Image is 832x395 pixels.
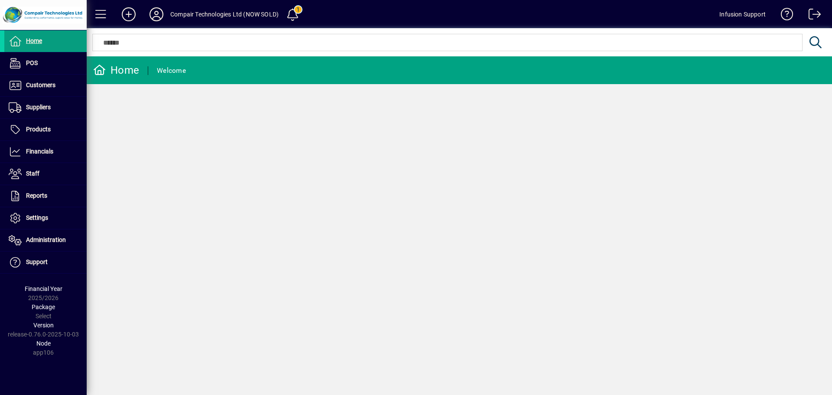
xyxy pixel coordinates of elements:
[26,126,51,133] span: Products
[774,2,793,30] a: Knowledge Base
[26,258,48,265] span: Support
[4,185,87,207] a: Reports
[26,148,53,155] span: Financials
[36,340,51,347] span: Node
[4,251,87,273] a: Support
[719,7,766,21] div: Infusion Support
[170,7,279,21] div: Compair Technologies Ltd (NOW SOLD)
[4,52,87,74] a: POS
[26,37,42,44] span: Home
[115,7,143,22] button: Add
[4,163,87,185] a: Staff
[143,7,170,22] button: Profile
[26,214,48,221] span: Settings
[32,304,55,310] span: Package
[4,141,87,163] a: Financials
[93,63,139,77] div: Home
[4,229,87,251] a: Administration
[26,192,47,199] span: Reports
[4,97,87,118] a: Suppliers
[4,75,87,96] a: Customers
[26,104,51,111] span: Suppliers
[26,59,38,66] span: POS
[33,322,54,329] span: Version
[157,64,186,78] div: Welcome
[26,82,55,88] span: Customers
[26,170,39,177] span: Staff
[26,236,66,243] span: Administration
[4,119,87,140] a: Products
[4,207,87,229] a: Settings
[25,285,62,292] span: Financial Year
[802,2,821,30] a: Logout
